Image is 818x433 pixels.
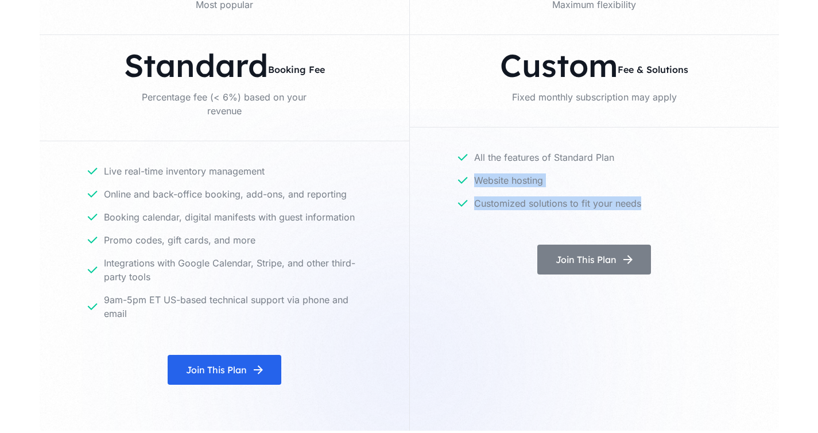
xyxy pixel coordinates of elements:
[40,58,409,76] h3: Booking Fee
[138,90,311,118] p: Percentage fee (< 6%) based on your revenue
[86,164,363,178] p: Live real-time inventory management
[456,173,733,187] p: Website hosting
[86,293,363,320] p: 9am-5pm ET US-based technical support via phone and email
[537,245,651,275] a: Join This Plan
[86,210,363,224] p: Booking calendar, digital manifests with guest information
[456,196,733,210] p: Customized solutions to fit your needs
[410,58,779,76] h3: Fee & Solutions
[86,187,363,201] p: Online and back-office booking, add-ons, and reporting
[86,233,363,247] p: Promo codes, gift cards, and more
[456,150,733,164] p: All the features of Standard Plan
[86,256,363,284] p: Integrations with Google Calendar, Stripe, and other third-party tools
[168,355,281,385] a: Join This Plan
[508,90,680,104] p: Fixed monthly subscription may apply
